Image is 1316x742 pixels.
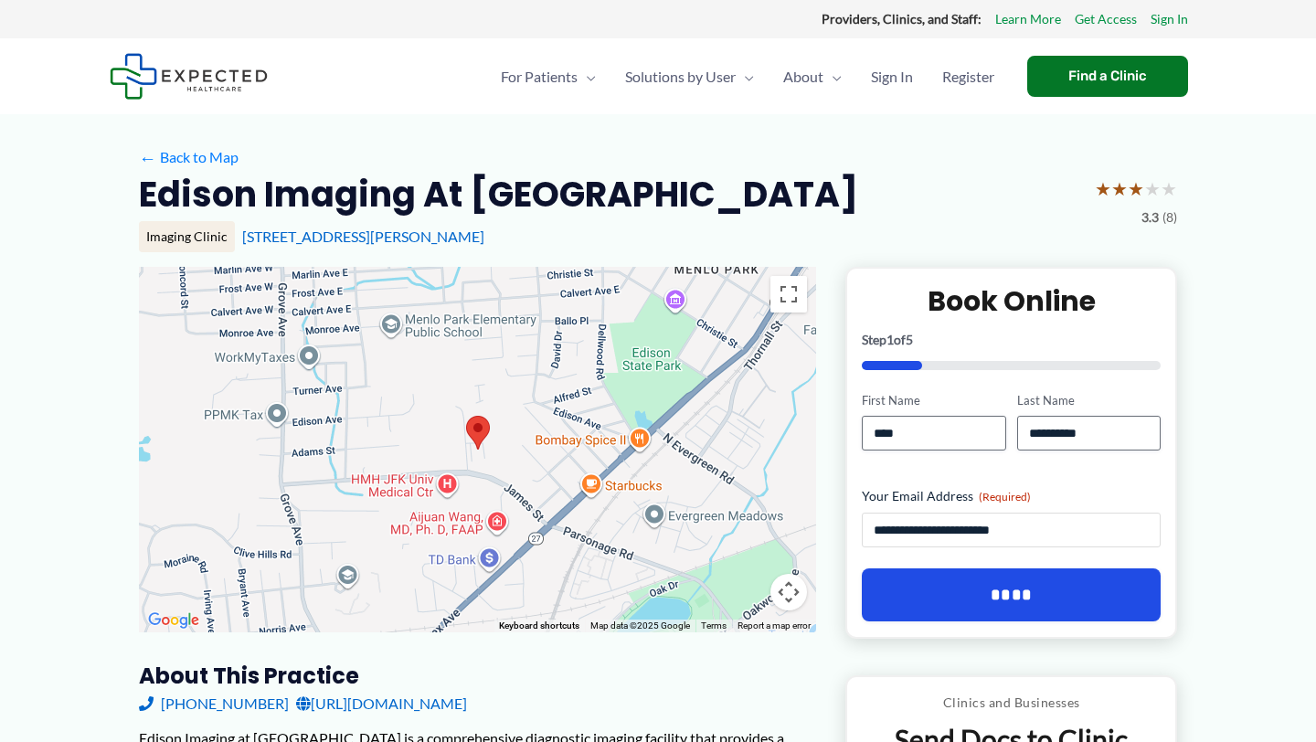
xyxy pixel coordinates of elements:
[1095,172,1111,206] span: ★
[1161,172,1177,206] span: ★
[610,45,769,109] a: Solutions by UserMenu Toggle
[861,691,1162,715] p: Clinics and Businesses
[1017,392,1161,409] label: Last Name
[590,620,690,631] span: Map data ©2025 Google
[139,221,235,252] div: Imaging Clinic
[1111,172,1128,206] span: ★
[769,45,856,109] a: AboutMenu Toggle
[770,574,807,610] button: Map camera controls
[1075,7,1137,31] a: Get Access
[486,45,610,109] a: For PatientsMenu Toggle
[886,332,894,347] span: 1
[499,620,579,632] button: Keyboard shortcuts
[770,276,807,313] button: Toggle fullscreen view
[871,45,913,109] span: Sign In
[995,7,1061,31] a: Learn More
[862,487,1161,505] label: Your Email Address
[1027,56,1188,97] a: Find a Clinic
[578,45,596,109] span: Menu Toggle
[783,45,823,109] span: About
[486,45,1009,109] nav: Primary Site Navigation
[979,490,1031,503] span: (Required)
[823,45,842,109] span: Menu Toggle
[501,45,578,109] span: For Patients
[242,228,484,245] a: [STREET_ADDRESS][PERSON_NAME]
[856,45,928,109] a: Sign In
[143,609,204,632] img: Google
[1141,206,1159,229] span: 3.3
[143,609,204,632] a: Open this area in Google Maps (opens a new window)
[139,143,239,171] a: ←Back to Map
[110,53,268,100] img: Expected Healthcare Logo - side, dark font, small
[701,620,727,631] a: Terms
[822,11,982,26] strong: Providers, Clinics, and Staff:
[906,332,913,347] span: 5
[862,334,1161,346] p: Step of
[862,392,1005,409] label: First Name
[1162,206,1177,229] span: (8)
[1151,7,1188,31] a: Sign In
[625,45,736,109] span: Solutions by User
[928,45,1009,109] a: Register
[738,620,811,631] a: Report a map error
[296,690,467,717] a: [URL][DOMAIN_NAME]
[139,662,816,690] h3: About this practice
[1144,172,1161,206] span: ★
[862,283,1161,319] h2: Book Online
[139,690,289,717] a: [PHONE_NUMBER]
[139,172,858,217] h2: Edison Imaging at [GEOGRAPHIC_DATA]
[1128,172,1144,206] span: ★
[736,45,754,109] span: Menu Toggle
[139,149,156,166] span: ←
[942,45,994,109] span: Register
